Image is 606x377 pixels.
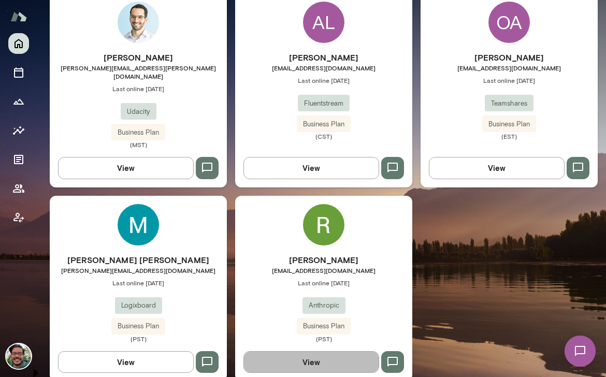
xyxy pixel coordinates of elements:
[235,254,412,266] h6: [PERSON_NAME]
[118,204,159,245] img: Maricel Paz Pripstein
[115,300,162,311] span: Logixboard
[8,207,29,228] button: Client app
[50,266,227,274] span: [PERSON_NAME][EMAIL_ADDRESS][DOMAIN_NAME]
[298,98,350,109] span: Fluentstream
[235,64,412,72] span: [EMAIL_ADDRESS][DOMAIN_NAME]
[8,91,29,112] button: Growth Plan
[421,51,598,64] h6: [PERSON_NAME]
[118,2,159,43] img: Sam Rittenberg
[235,51,412,64] h6: [PERSON_NAME]
[121,107,156,117] span: Udacity
[302,300,345,311] span: Anthropic
[58,157,194,179] button: View
[6,344,31,369] img: Mike Valdez Landeros
[8,120,29,141] button: Insights
[235,132,412,140] span: (CST)
[303,204,344,245] img: Ryn Linthicum
[50,64,227,80] span: [PERSON_NAME][EMAIL_ADDRESS][PERSON_NAME][DOMAIN_NAME]
[297,119,351,129] span: Business Plan
[421,132,598,140] span: (EST)
[111,127,165,138] span: Business Plan
[488,2,530,43] div: OA
[485,98,533,109] span: Teamshares
[50,51,227,64] h6: [PERSON_NAME]
[303,2,344,43] div: AL
[235,76,412,84] span: Last online [DATE]
[50,335,227,343] span: (PST)
[50,84,227,93] span: Last online [DATE]
[243,157,379,179] button: View
[8,178,29,199] button: Members
[235,279,412,287] span: Last online [DATE]
[482,119,536,129] span: Business Plan
[50,140,227,149] span: (MST)
[421,64,598,72] span: [EMAIL_ADDRESS][DOMAIN_NAME]
[58,351,194,373] button: View
[297,321,351,331] span: Business Plan
[111,321,165,331] span: Business Plan
[10,7,27,26] img: Mento
[421,76,598,84] span: Last online [DATE]
[50,254,227,266] h6: [PERSON_NAME] [PERSON_NAME]
[8,62,29,83] button: Sessions
[243,351,379,373] button: View
[8,149,29,170] button: Documents
[8,33,29,54] button: Home
[235,335,412,343] span: (PST)
[235,266,412,274] span: [EMAIL_ADDRESS][DOMAIN_NAME]
[429,157,565,179] button: View
[50,279,227,287] span: Last online [DATE]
